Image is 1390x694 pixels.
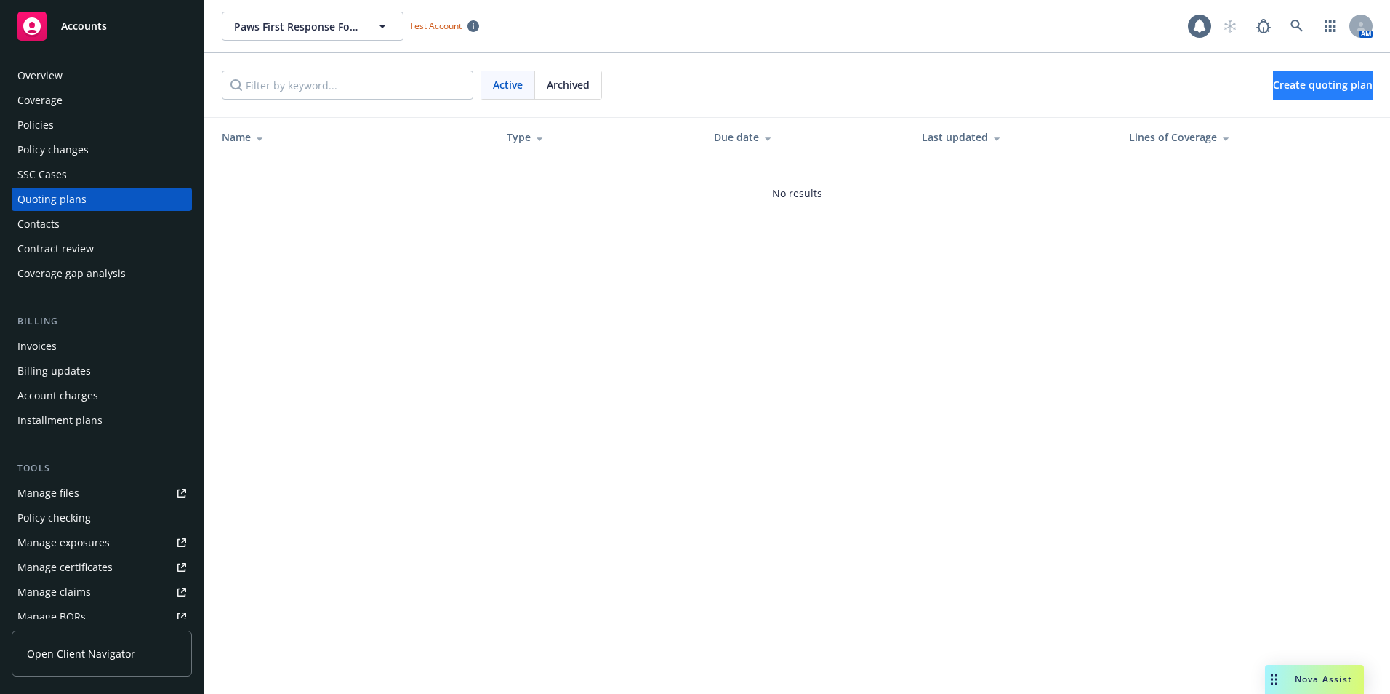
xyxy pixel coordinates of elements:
[12,64,192,87] a: Overview
[12,581,192,604] a: Manage claims
[1216,12,1245,41] a: Start snowing
[12,605,192,629] a: Manage BORs
[1265,665,1364,694] button: Nova Assist
[17,359,91,383] div: Billing updates
[17,237,94,260] div: Contract review
[234,19,360,34] span: Paws First Response Foundation
[12,531,192,554] a: Manage exposures
[12,212,192,236] a: Contacts
[17,188,87,211] div: Quoting plans
[12,138,192,161] a: Policy changes
[12,359,192,383] a: Billing updates
[17,113,54,137] div: Policies
[17,335,57,358] div: Invoices
[1265,665,1283,694] div: Drag to move
[12,482,192,505] a: Manage files
[12,6,192,47] a: Accounts
[17,581,91,604] div: Manage claims
[1249,12,1278,41] a: Report a Bug
[222,129,483,145] div: Name
[222,71,473,100] input: Filter by keyword...
[12,506,192,530] a: Policy checking
[12,262,192,285] a: Coverage gap analysis
[1273,71,1373,100] a: Create quoting plan
[1295,673,1352,685] span: Nova Assist
[12,113,192,137] a: Policies
[12,163,192,186] a: SSC Cases
[17,262,126,285] div: Coverage gap analysis
[409,20,462,32] span: Test Account
[17,556,113,579] div: Manage certificates
[922,129,1106,145] div: Last updated
[12,314,192,329] div: Billing
[12,409,192,432] a: Installment plans
[27,646,135,661] span: Open Client Navigator
[12,384,192,407] a: Account charges
[222,12,403,41] button: Paws First Response Foundation
[1282,12,1311,41] a: Search
[12,188,192,211] a: Quoting plans
[17,64,63,87] div: Overview
[1273,78,1373,92] span: Create quoting plan
[17,163,67,186] div: SSC Cases
[507,129,691,145] div: Type
[12,335,192,358] a: Invoices
[17,384,98,407] div: Account charges
[403,18,485,33] span: Test Account
[1129,129,1342,145] div: Lines of Coverage
[12,237,192,260] a: Contract review
[17,506,91,530] div: Policy checking
[61,20,107,32] span: Accounts
[17,212,60,236] div: Contacts
[493,77,523,92] span: Active
[547,77,590,92] span: Archived
[12,89,192,112] a: Coverage
[1316,12,1345,41] a: Switch app
[12,461,192,476] div: Tools
[12,556,192,579] a: Manage certificates
[714,129,898,145] div: Due date
[772,186,822,201] span: No results
[17,605,86,629] div: Manage BORs
[17,482,79,505] div: Manage files
[17,409,103,432] div: Installment plans
[17,138,89,161] div: Policy changes
[17,531,110,554] div: Manage exposures
[17,89,63,112] div: Coverage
